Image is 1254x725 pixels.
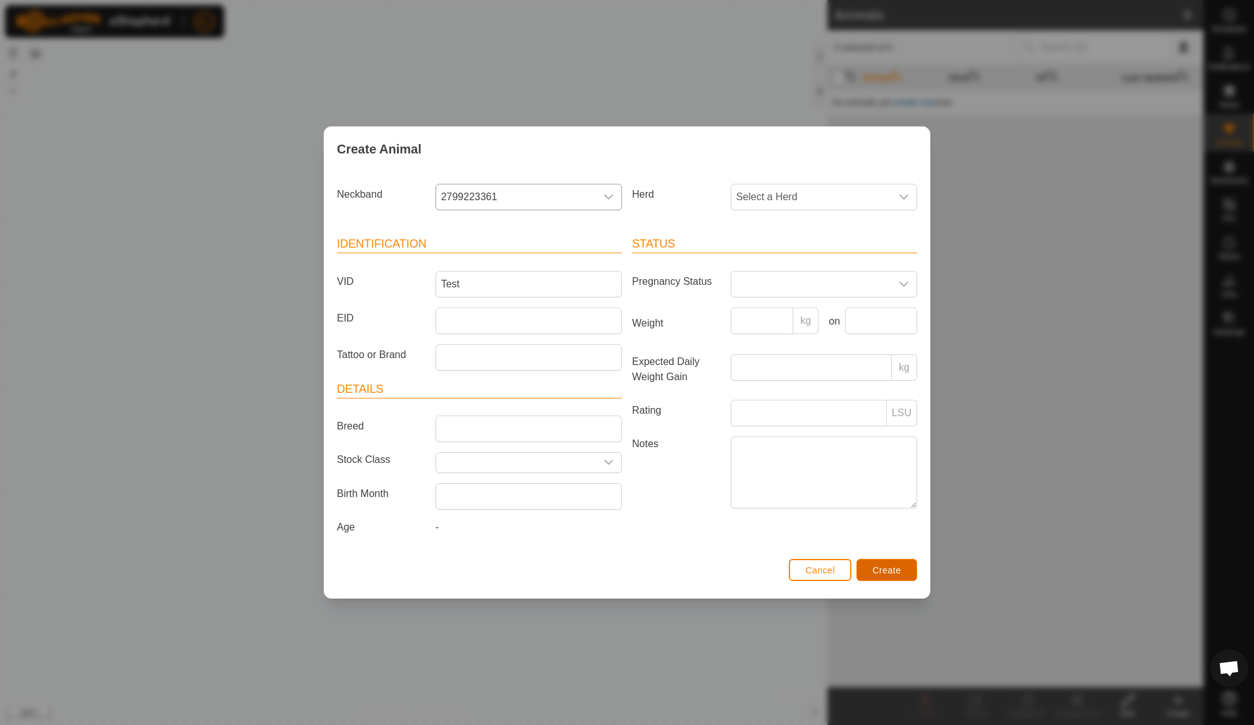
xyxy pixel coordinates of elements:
button: Create [856,559,917,581]
label: Notes [627,436,726,508]
p-inputgroup-addon: LSU [887,400,917,426]
span: Create [873,565,901,575]
span: Cancel [805,565,835,575]
header: Status [632,236,917,253]
div: dropdown trigger [891,184,916,210]
label: Neckband [332,184,430,205]
label: Expected Daily Weight Gain [627,354,726,385]
label: Breed [332,416,430,437]
div: dropdown trigger [596,184,621,210]
label: Tattoo or Brand [332,344,430,366]
label: Pregnancy Status [627,271,726,292]
span: Create Animal [337,140,422,159]
label: Rating [627,400,726,421]
span: Select a Herd [731,184,891,210]
div: dropdown trigger [891,272,916,297]
label: Birth Month [332,483,430,505]
span: - [435,522,439,532]
div: Open chat [1210,649,1248,687]
div: dropdown trigger [596,453,621,472]
header: Identification [337,236,622,253]
p-inputgroup-addon: kg [892,354,917,381]
label: Age [332,520,430,535]
label: EID [332,308,430,329]
label: Herd [627,184,726,205]
label: on [824,314,840,329]
button: Cancel [789,559,851,581]
input: Select or enter a Stock Class [436,453,596,472]
label: VID [332,271,430,292]
header: Details [337,381,622,398]
label: Weight [627,308,726,339]
span: 2799223361 [436,184,596,210]
p-inputgroup-addon: kg [793,308,819,334]
label: Stock Class [332,452,430,468]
